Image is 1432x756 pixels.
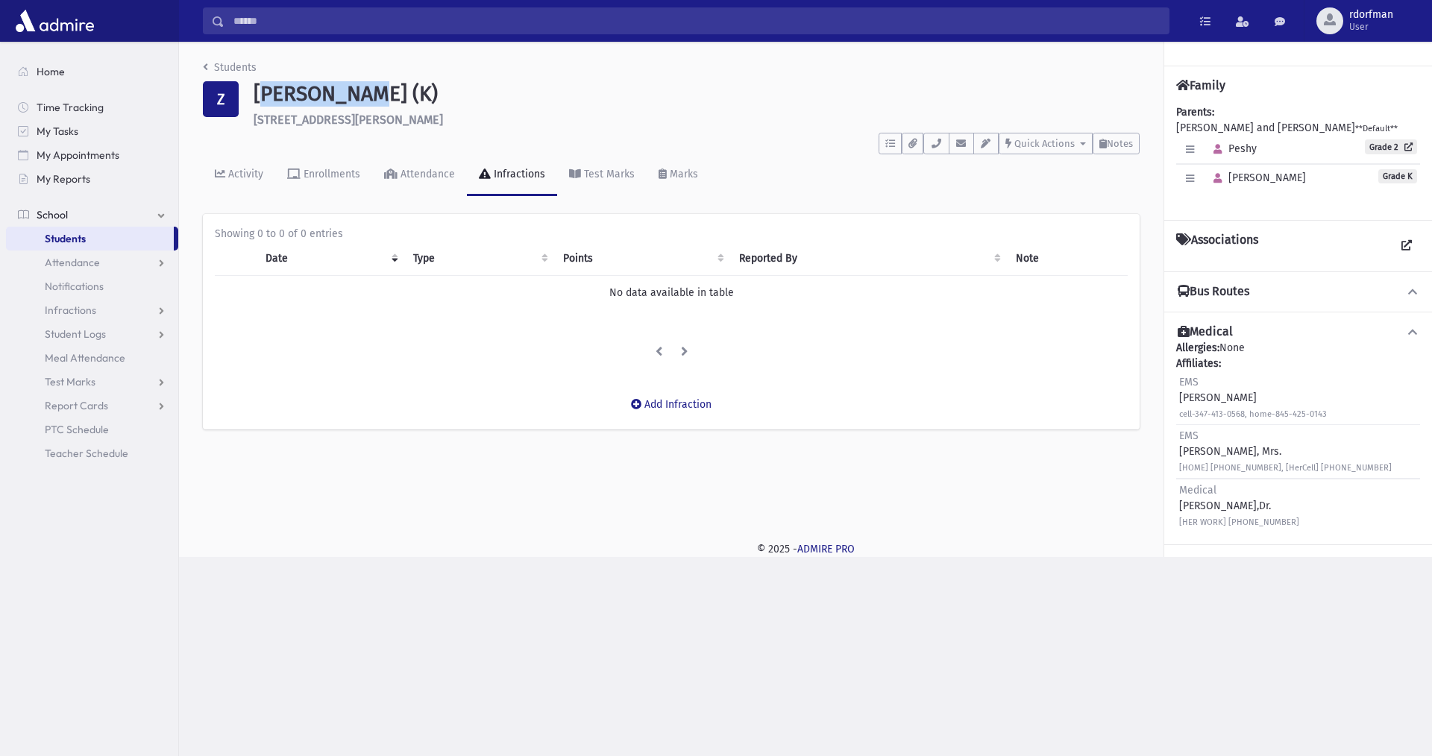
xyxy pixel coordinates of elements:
[1365,139,1417,154] a: Grade 2
[6,60,178,84] a: Home
[224,7,1169,34] input: Search
[6,441,178,465] a: Teacher Schedule
[45,327,106,341] span: Student Logs
[37,172,90,186] span: My Reports
[491,168,545,180] div: Infractions
[1176,341,1219,354] b: Allergies:
[1176,357,1221,370] b: Affiliates:
[647,154,710,196] a: Marks
[1093,133,1140,154] button: Notes
[6,251,178,274] a: Attendance
[215,275,1128,309] td: No data available in table
[6,322,178,346] a: Student Logs
[6,167,178,191] a: My Reports
[1207,142,1257,155] span: Peshy
[1014,138,1075,149] span: Quick Actions
[1176,340,1420,532] div: None
[1349,21,1393,33] span: User
[215,226,1128,242] div: Showing 0 to 0 of 0 entries
[203,541,1408,557] div: © 2025 -
[1179,428,1392,475] div: [PERSON_NAME], Mrs.
[37,148,119,162] span: My Appointments
[1179,484,1216,497] span: Medical
[257,242,405,276] th: Date: activate to sort column ascending
[6,418,178,441] a: PTC Schedule
[372,154,467,196] a: Attendance
[6,370,178,394] a: Test Marks
[1007,242,1128,276] th: Note
[404,242,554,276] th: Type: activate to sort column ascending
[6,346,178,370] a: Meal Attendance
[1179,376,1199,388] span: EMS
[554,242,730,276] th: Points: activate to sort column ascending
[37,101,104,114] span: Time Tracking
[37,65,65,78] span: Home
[203,81,239,117] div: Z
[301,168,360,180] div: Enrollments
[45,423,109,436] span: PTC Schedule
[1176,324,1420,340] button: Medical
[1176,233,1258,259] h4: Associations
[37,125,78,138] span: My Tasks
[1107,138,1133,149] span: Notes
[6,203,178,227] a: School
[467,154,557,196] a: Infractions
[12,6,98,36] img: AdmirePro
[45,447,128,460] span: Teacher Schedule
[203,60,257,81] nav: breadcrumb
[45,303,96,317] span: Infractions
[1176,106,1214,119] b: Parents:
[1207,171,1306,184] span: [PERSON_NAME]
[797,543,855,555] a: ADMIRE PRO
[203,61,257,74] a: Students
[1349,9,1393,21] span: rdorfman
[1179,409,1327,419] small: cell-347-413-0568, home-845-425-0143
[6,274,178,298] a: Notifications
[1178,284,1249,300] h4: Bus Routes
[1178,324,1233,340] h4: Medical
[1378,169,1417,183] span: Grade K
[1176,78,1225,92] h4: Family
[45,280,104,293] span: Notifications
[6,227,174,251] a: Students
[1179,482,1299,529] div: [PERSON_NAME],Dr.
[1393,233,1420,259] a: View all Associations
[730,242,1006,276] th: Reported By: activate to sort column ascending
[45,399,108,412] span: Report Cards
[6,298,178,322] a: Infractions
[37,208,68,221] span: School
[203,154,275,196] a: Activity
[6,119,178,143] a: My Tasks
[6,394,178,418] a: Report Cards
[6,95,178,119] a: Time Tracking
[999,133,1093,154] button: Quick Actions
[557,154,647,196] a: Test Marks
[581,168,635,180] div: Test Marks
[1176,284,1420,300] button: Bus Routes
[621,391,721,418] button: Add Infraction
[1179,374,1327,421] div: [PERSON_NAME]
[225,168,263,180] div: Activity
[1179,517,1299,527] small: [HER WORK] [PHONE_NUMBER]
[45,256,100,269] span: Attendance
[45,232,86,245] span: Students
[1179,463,1392,473] small: [HOME] [PHONE_NUMBER], [HerCell] [PHONE_NUMBER]
[254,81,1140,107] h1: [PERSON_NAME] (K)
[45,375,95,388] span: Test Marks
[398,168,455,180] div: Attendance
[275,154,372,196] a: Enrollments
[6,143,178,167] a: My Appointments
[1176,104,1420,208] div: [PERSON_NAME] and [PERSON_NAME]
[1179,429,1199,442] span: EMS
[45,351,125,365] span: Meal Attendance
[667,168,698,180] div: Marks
[254,113,1140,127] h6: [STREET_ADDRESS][PERSON_NAME]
